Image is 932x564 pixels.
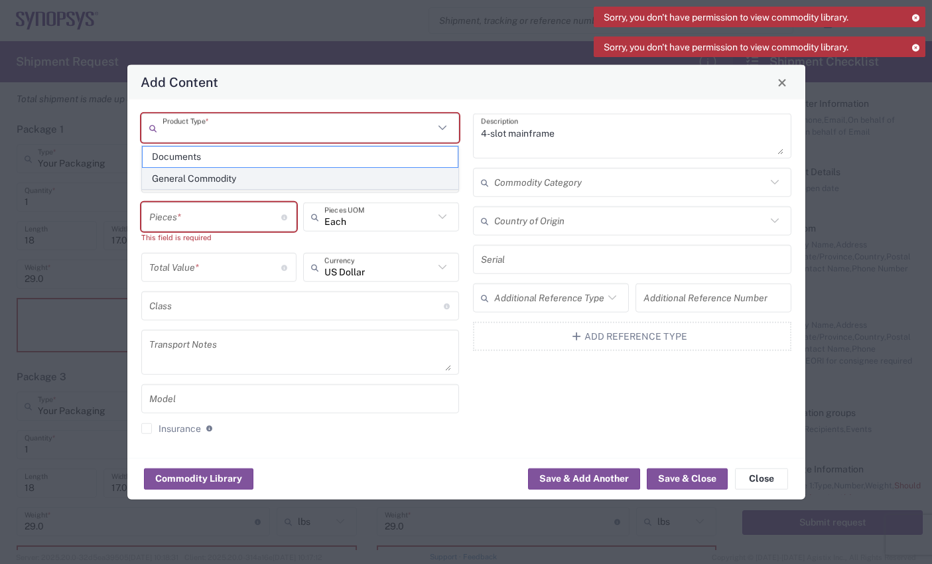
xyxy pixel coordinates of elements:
button: Add Reference Type [473,322,791,351]
button: Save & Close [647,468,728,489]
span: Sorry, you don't have permission to view commodity library. [604,11,848,23]
span: General Commodity [143,169,458,189]
div: This field is required [141,143,460,155]
label: Insurance [141,423,201,434]
h4: Add Content [141,72,218,92]
span: Documents [143,147,458,167]
div: This field is required [141,232,297,244]
button: Commodity Library [144,468,253,489]
span: Sorry, you don't have permission to view commodity library. [604,41,848,53]
button: Close [773,73,791,92]
button: Close [735,468,788,489]
button: Save & Add Another [528,468,640,489]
